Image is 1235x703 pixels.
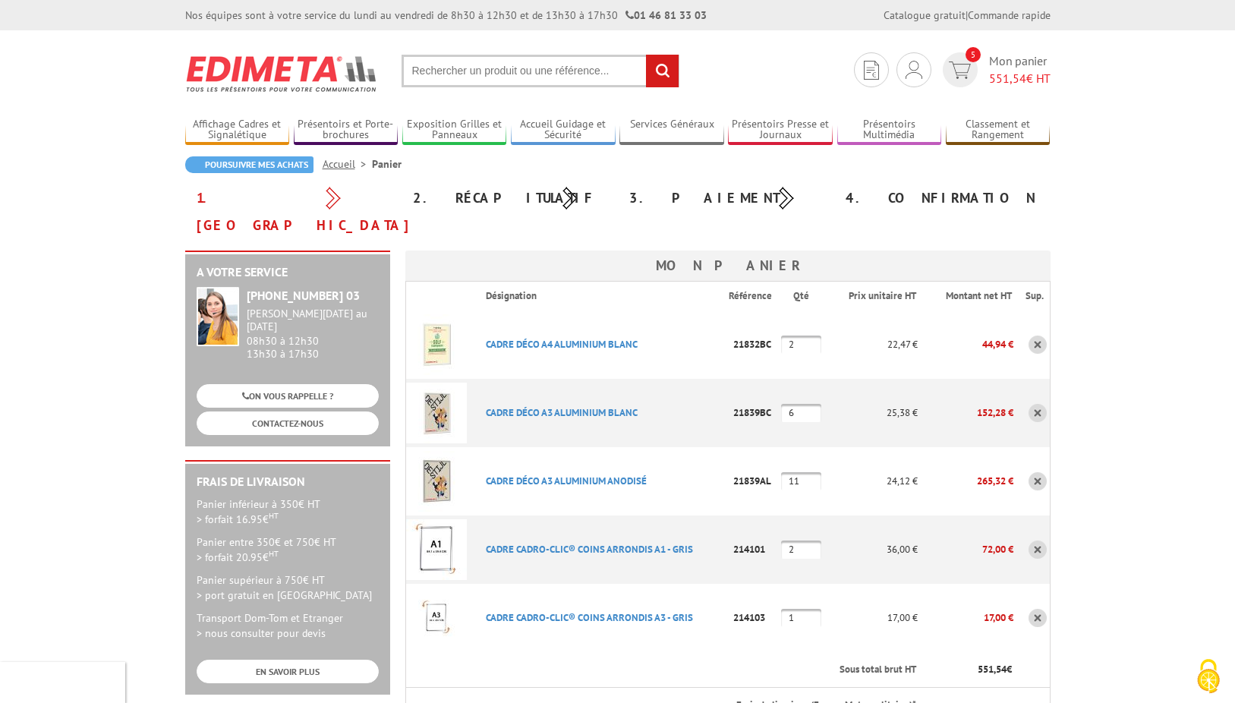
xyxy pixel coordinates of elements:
strong: [PHONE_NUMBER] 03 [247,288,360,303]
img: CADRE CADRO-CLIC® COINS ARRONDIS A1 - GRIS [406,519,467,580]
img: devis rapide [906,61,922,79]
span: > forfait 20.95€ [197,550,279,564]
span: > nous consulter pour devis [197,626,326,640]
img: widget-service.jpg [197,287,239,346]
a: CADRE CADRO-CLIC® COINS ARRONDIS A1 - GRIS [486,543,693,556]
a: ON VOUS RAPPELLE ? [197,384,379,408]
th: Sup. [1013,282,1050,311]
p: 25,38 € [827,399,918,426]
img: Edimeta [185,46,379,102]
p: Montant net HT [930,289,1013,304]
p: Prix unitaire HT [839,289,916,304]
p: 214103 [729,604,782,631]
p: Référence [729,289,780,304]
div: Nos équipes sont à votre service du lundi au vendredi de 8h30 à 12h30 et de 13h30 à 17h30 [185,8,707,23]
a: CONTACTEZ-NOUS [197,411,379,435]
span: 551,54 [978,663,1007,676]
p: 265,32 € [918,468,1014,494]
th: Désignation [474,282,728,311]
img: devis rapide [949,61,971,79]
a: Exposition Grilles et Panneaux [402,118,507,143]
a: Classement et Rangement [946,118,1051,143]
div: 4. Confirmation [834,184,1051,212]
a: Présentoirs Multimédia [837,118,942,143]
a: Poursuivre mes achats [185,156,313,173]
p: 22,47 € [827,331,918,358]
p: Panier supérieur à 750€ HT [197,572,379,603]
li: Panier [372,156,402,172]
span: 551,54 [989,71,1026,86]
img: devis rapide [864,61,879,80]
span: € HT [989,70,1051,87]
h2: A votre service [197,266,379,279]
th: Qté [781,282,826,311]
h2: Frais de Livraison [197,475,379,489]
p: 24,12 € [827,468,918,494]
sup: HT [269,548,279,559]
strong: 01 46 81 33 03 [625,8,707,22]
a: CADRE DéCO A3 ALUMINIUM BLANC [486,406,638,419]
a: CADRE DéCO A3 ALUMINIUM ANODISé [486,474,647,487]
p: 21839AL [729,468,782,494]
p: 21832BC [729,331,782,358]
div: 08h30 à 12h30 13h30 à 17h30 [247,307,379,360]
p: Transport Dom-Tom et Etranger [197,610,379,641]
a: Commande rapide [968,8,1051,22]
a: Accueil [323,157,372,171]
input: rechercher [646,55,679,87]
a: Affichage Cadres et Signalétique [185,118,290,143]
img: CADRE DéCO A3 ALUMINIUM ANODISé [406,451,467,512]
div: 2. Récapitulatif [402,184,618,212]
p: 17,00 € [918,604,1014,631]
a: Accueil Guidage et Sécurité [511,118,616,143]
p: 152,28 € [918,399,1014,426]
a: EN SAVOIR PLUS [197,660,379,683]
span: 5 [966,47,981,62]
img: Cookies (fenêtre modale) [1189,657,1227,695]
p: 36,00 € [827,536,918,563]
h3: Mon panier [405,251,1051,281]
a: devis rapide 5 Mon panier 551,54€ HT [939,52,1051,87]
input: Rechercher un produit ou une référence... [402,55,679,87]
p: 72,00 € [918,536,1014,563]
p: 17,00 € [827,604,918,631]
div: 3. Paiement [618,184,834,212]
a: CADRE DéCO A4 ALUMINIUM BLANC [486,338,638,351]
p: 214101 [729,536,782,563]
a: Présentoirs Presse et Journaux [728,118,833,143]
a: CADRE CADRO-CLIC® COINS ARRONDIS A3 - GRIS [486,611,693,624]
p: Panier entre 350€ et 750€ HT [197,534,379,565]
th: Sous total brut HT [474,652,917,688]
p: Panier inférieur à 350€ HT [197,497,379,527]
a: Présentoirs et Porte-brochures [294,118,399,143]
p: 21839BC [729,399,782,426]
span: > forfait 16.95€ [197,512,279,526]
button: Cookies (fenêtre modale) [1182,651,1235,703]
div: [PERSON_NAME][DATE] au [DATE] [247,307,379,333]
a: Catalogue gratuit [884,8,966,22]
img: CADRE DéCO A3 ALUMINIUM BLANC [406,383,467,443]
span: Mon panier [989,52,1051,87]
p: 44,94 € [918,331,1014,358]
a: Services Généraux [619,118,724,143]
p: € [930,663,1013,677]
img: CADRE CADRO-CLIC® COINS ARRONDIS A3 - GRIS [406,588,467,648]
img: CADRE DéCO A4 ALUMINIUM BLANC [406,314,467,375]
div: | [884,8,1051,23]
sup: HT [269,510,279,521]
div: 1. [GEOGRAPHIC_DATA] [185,184,402,239]
span: > port gratuit en [GEOGRAPHIC_DATA] [197,588,372,602]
